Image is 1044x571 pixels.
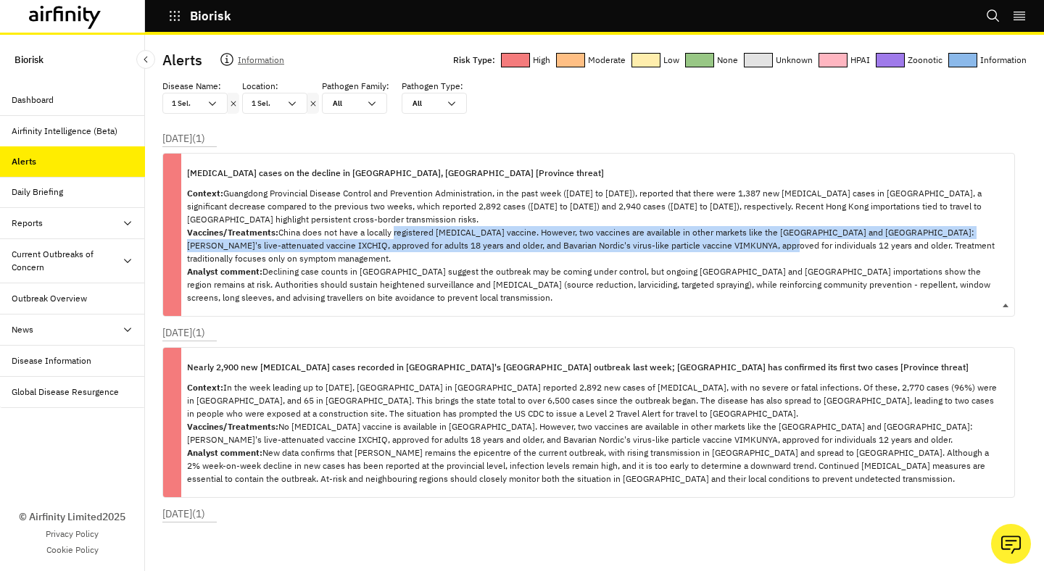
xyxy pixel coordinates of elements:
[850,52,870,68] p: HPAI
[168,4,231,28] button: Biorisk
[187,359,969,375] p: Nearly 2,900 new [MEDICAL_DATA] cases recorded in [GEOGRAPHIC_DATA]'s [GEOGRAPHIC_DATA] outbreak ...
[908,52,942,68] p: Zoonotic
[238,52,284,72] p: Information
[46,528,99,541] a: Privacy Policy
[19,509,125,525] p: © Airfinity Limited 2025
[717,52,738,68] p: None
[14,46,43,73] p: Biorisk
[12,125,117,138] div: Airfinity Intelligence (Beta)
[588,52,626,68] p: Moderate
[187,447,262,458] strong: Analyst comment:
[12,186,63,199] div: Daily Briefing
[187,187,1003,304] p: Guangdong Provincial Disease Control and Prevention Administration, in the past week ([DATE] to [...
[991,524,1031,564] button: Ask our analysts
[187,227,278,238] strong: Vaccines/Treatments:
[187,382,223,393] strong: Context:
[663,52,679,68] p: Low
[162,325,205,341] p: [DATE] ( 1 )
[12,323,33,336] div: News
[187,421,278,432] strong: Vaccines/Treatments:
[242,80,278,93] p: Location :
[187,381,1003,485] p: In the week leading up to [DATE], [GEOGRAPHIC_DATA] in [GEOGRAPHIC_DATA] reported 2,892 new cases...
[12,217,43,230] div: Reports
[12,155,36,168] div: Alerts
[187,165,604,181] p: [MEDICAL_DATA] cases on the decline in [GEOGRAPHIC_DATA], [GEOGRAPHIC_DATA] [Province threat]
[163,93,207,113] div: 1 Sel.
[402,80,463,93] p: Pathogen Type :
[986,4,1000,28] button: Search
[162,49,202,71] p: Alerts
[162,80,221,93] p: Disease Name :
[136,50,155,69] button: Close Sidebar
[162,131,205,146] p: [DATE] ( 1 )
[12,385,119,399] div: Global Disease Resurgence
[162,507,205,522] p: [DATE] ( 1 )
[12,354,91,367] div: Disease Information
[776,52,813,68] p: Unknown
[12,248,122,274] div: Current Outbreaks of Concern
[46,543,99,557] a: Cookie Policy
[322,80,389,93] p: Pathogen Family :
[187,188,223,199] strong: Context:
[190,9,231,22] p: Biorisk
[980,52,1027,68] p: Information
[12,93,54,107] div: Dashboard
[533,52,550,68] p: High
[243,93,286,113] div: 1 Sel.
[187,266,262,277] strong: Analyst comment:
[12,292,87,305] div: Outbreak Overview
[453,52,495,68] p: Risk Type:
